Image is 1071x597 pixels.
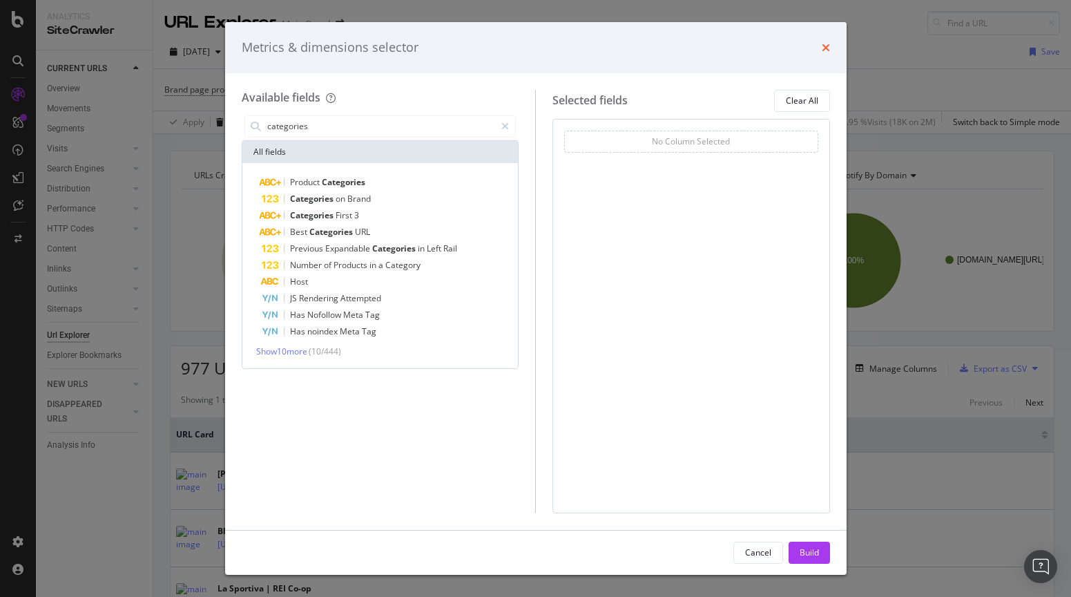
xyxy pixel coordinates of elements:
[369,259,378,271] span: in
[290,325,307,337] span: Has
[652,135,730,147] div: No Column Selected
[242,39,418,57] div: Metrics & dimensions selector
[290,193,336,205] span: Categories
[225,22,847,575] div: modal
[322,176,365,188] span: Categories
[324,259,334,271] span: of
[290,176,322,188] span: Product
[427,243,443,254] span: Left
[290,259,324,271] span: Number
[745,547,771,558] div: Cancel
[336,209,354,221] span: First
[290,292,299,304] span: JS
[355,226,370,238] span: URL
[334,259,369,271] span: Products
[336,193,347,205] span: on
[340,292,381,304] span: Attempted
[343,309,365,321] span: Meta
[290,209,336,221] span: Categories
[552,93,628,108] div: Selected fields
[299,292,340,304] span: Rendering
[774,90,830,112] button: Clear All
[242,90,320,105] div: Available fields
[325,243,372,254] span: Expandable
[789,542,830,564] button: Build
[309,226,355,238] span: Categories
[340,325,362,337] span: Meta
[266,116,496,137] input: Search by field name
[385,259,421,271] span: Category
[290,309,307,321] span: Has
[418,243,427,254] span: in
[800,547,819,558] div: Build
[365,309,380,321] span: Tag
[307,325,340,337] span: noindex
[372,243,418,254] span: Categories
[256,345,307,357] span: Show 10 more
[290,243,325,254] span: Previous
[733,542,783,564] button: Cancel
[309,345,341,357] span: ( 10 / 444 )
[242,141,519,163] div: All fields
[354,209,359,221] span: 3
[362,325,376,337] span: Tag
[443,243,457,254] span: Rail
[1024,550,1057,583] div: Open Intercom Messenger
[786,95,818,106] div: Clear All
[347,193,371,205] span: Brand
[378,259,385,271] span: a
[822,39,830,57] div: times
[307,309,343,321] span: Nofollow
[290,276,308,287] span: Host
[290,226,309,238] span: Best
